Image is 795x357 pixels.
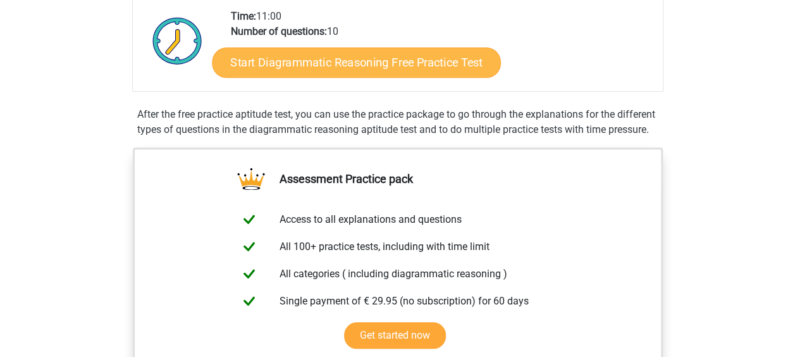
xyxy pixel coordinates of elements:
[221,9,662,91] div: 11:00 10
[132,107,663,137] div: After the free practice aptitude test, you can use the practice package to go through the explana...
[231,25,327,37] b: Number of questions:
[344,322,446,349] a: Get started now
[212,47,501,77] a: Start Diagrammatic Reasoning Free Practice Test
[231,10,256,22] b: Time:
[145,9,209,72] img: Clock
